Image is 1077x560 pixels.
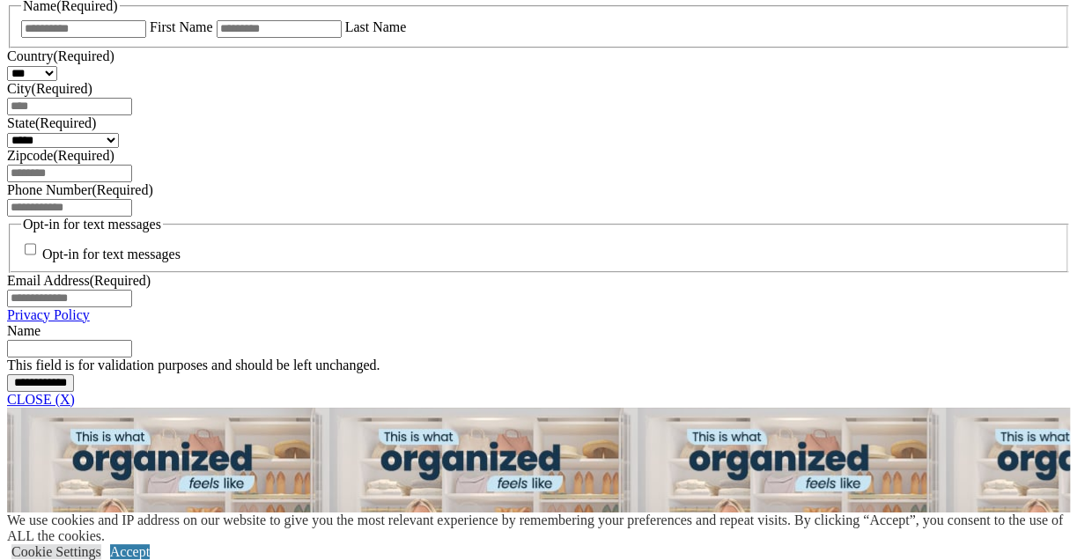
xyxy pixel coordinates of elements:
[90,273,151,288] span: (Required)
[7,81,92,96] label: City
[7,357,1070,373] div: This field is for validation purposes and should be left unchanged.
[92,182,152,197] span: (Required)
[35,115,96,130] span: (Required)
[110,544,150,559] a: Accept
[150,19,213,34] label: First Name
[7,115,96,130] label: State
[345,19,407,34] label: Last Name
[7,307,90,322] a: Privacy Policy
[53,148,114,163] span: (Required)
[7,392,75,407] a: CLOSE (X)
[53,48,114,63] span: (Required)
[7,512,1077,544] div: We use cookies and IP address on our website to give you the most relevant experience by remember...
[7,48,114,63] label: Country
[7,148,114,163] label: Zipcode
[42,247,181,262] label: Opt-in for text messages
[11,544,101,559] a: Cookie Settings
[7,323,41,338] label: Name
[21,217,163,232] legend: Opt-in for text messages
[32,81,92,96] span: (Required)
[7,273,151,288] label: Email Address
[7,182,153,197] label: Phone Number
